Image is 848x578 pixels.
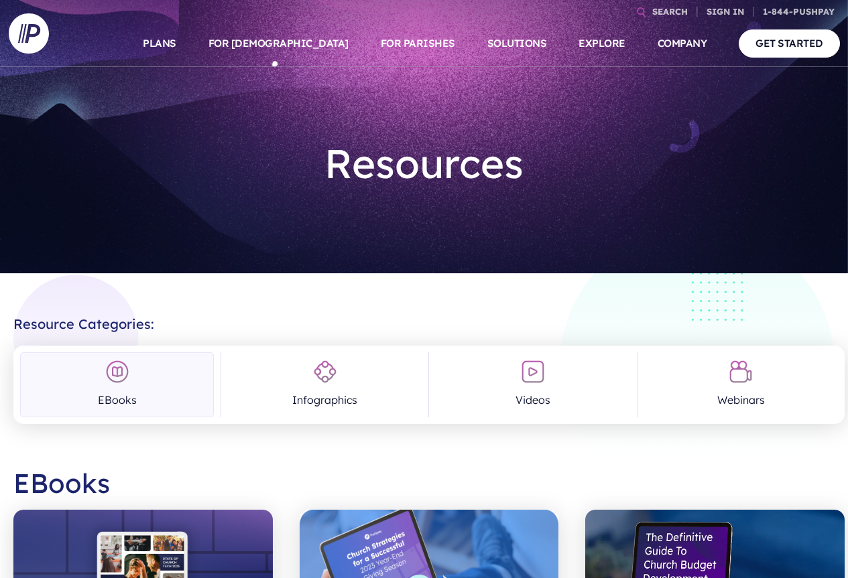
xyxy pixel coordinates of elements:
[381,20,455,67] a: FOR PARISHES
[13,456,845,510] h2: EBooks
[143,20,176,67] a: PLANS
[579,20,625,67] a: EXPLORE
[13,305,845,332] h2: Resource Categories:
[20,352,214,417] a: EBooks
[487,20,547,67] a: SOLUTIONS
[729,360,753,384] img: Webinars Icon
[644,352,838,417] a: Webinars
[105,360,129,384] img: EBooks Icon
[739,29,840,57] a: GET STARTED
[227,129,621,198] h1: Resources
[521,360,545,384] img: Videos Icon
[313,360,337,384] img: Infographics Icon
[658,20,707,67] a: COMPANY
[436,352,629,417] a: Videos
[208,20,349,67] a: FOR [DEMOGRAPHIC_DATA]
[228,352,422,417] a: Infographics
